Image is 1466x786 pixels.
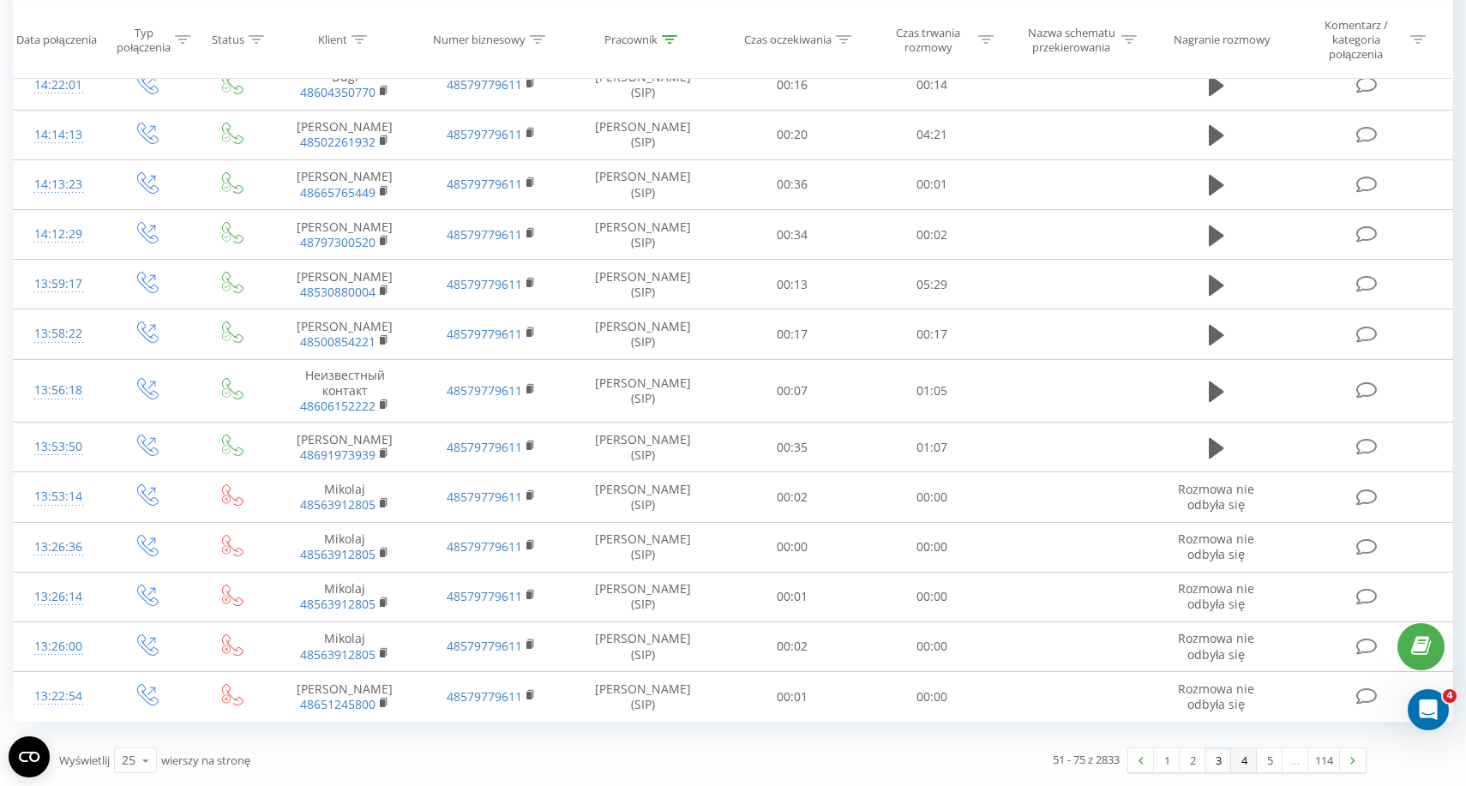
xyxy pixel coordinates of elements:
[1025,25,1117,54] div: Nazwa schematu przekierowania
[272,309,418,359] td: [PERSON_NAME]
[1154,748,1180,772] a: 1
[300,496,376,513] a: 48563912805
[272,359,418,423] td: Неизвестный контакт
[31,374,86,407] div: 13:56:18
[862,210,1003,260] td: 00:02
[862,572,1003,621] td: 00:00
[862,159,1003,209] td: 00:01
[722,210,862,260] td: 00:34
[862,423,1003,472] td: 01:07
[722,672,862,722] td: 00:01
[272,260,418,309] td: [PERSON_NAME]
[1205,748,1231,772] a: 3
[447,382,522,399] a: 48579779611
[300,696,376,712] a: 48651245800
[31,218,86,251] div: 14:12:29
[862,522,1003,572] td: 00:00
[122,752,135,769] div: 25
[433,33,526,47] div: Numer biznesowy
[722,260,862,309] td: 00:13
[31,430,86,464] div: 13:53:50
[564,309,722,359] td: [PERSON_NAME] (SIP)
[722,621,862,671] td: 00:02
[300,546,376,562] a: 48563912805
[862,359,1003,423] td: 01:05
[862,621,1003,671] td: 00:00
[862,472,1003,522] td: 00:00
[272,621,418,671] td: Mikolaj
[31,118,86,152] div: 14:14:13
[300,284,376,300] a: 48530880004
[1308,748,1340,772] a: 114
[1178,681,1254,712] span: Rozmowa nie odbyła się
[300,398,376,414] a: 48606152222
[564,522,722,572] td: [PERSON_NAME] (SIP)
[1257,748,1283,772] a: 5
[272,210,418,260] td: [PERSON_NAME]
[722,472,862,522] td: 00:02
[447,588,522,604] a: 48579779611
[300,234,376,250] a: 48797300520
[447,226,522,243] a: 48579779611
[722,359,862,423] td: 00:07
[1231,748,1257,772] a: 4
[564,472,722,522] td: [PERSON_NAME] (SIP)
[1178,481,1254,513] span: Rozmowa nie odbyła się
[31,267,86,301] div: 13:59:17
[564,621,722,671] td: [PERSON_NAME] (SIP)
[31,680,86,713] div: 13:22:54
[1053,751,1120,768] div: 51 - 75 z 2833
[31,69,86,102] div: 14:22:01
[1443,689,1457,703] span: 4
[9,736,50,777] button: Open CMP widget
[862,110,1003,159] td: 04:21
[300,596,376,612] a: 48563912805
[722,159,862,209] td: 00:36
[564,359,722,423] td: [PERSON_NAME] (SIP)
[744,33,832,47] div: Czas oczekiwania
[862,260,1003,309] td: 05:29
[300,84,376,100] a: 48604350770
[1178,580,1254,612] span: Rozmowa nie odbyła się
[272,672,418,722] td: [PERSON_NAME]
[31,480,86,513] div: 13:53:14
[564,572,722,621] td: [PERSON_NAME] (SIP)
[117,25,171,54] div: Typ połączenia
[447,538,522,555] a: 48579779611
[722,572,862,621] td: 00:01
[272,110,418,159] td: [PERSON_NAME]
[447,688,522,705] a: 48579779611
[59,753,110,768] span: Wyświetlij
[300,447,376,463] a: 48691973939
[447,489,522,505] a: 48579779611
[722,60,862,110] td: 00:16
[564,60,722,110] td: [PERSON_NAME] (SIP)
[31,630,86,663] div: 13:26:00
[1174,33,1271,47] div: Nagranie rozmowy
[272,572,418,621] td: Mikolaj
[564,423,722,472] td: [PERSON_NAME] (SIP)
[447,326,522,342] a: 48579779611
[447,439,522,455] a: 48579779611
[272,60,418,110] td: Dugi
[1178,630,1254,662] span: Rozmowa nie odbyła się
[1178,531,1254,562] span: Rozmowa nie odbyła się
[31,531,86,564] div: 13:26:36
[272,423,418,472] td: [PERSON_NAME]
[862,672,1003,722] td: 00:00
[564,210,722,260] td: [PERSON_NAME] (SIP)
[1180,748,1205,772] a: 2
[862,60,1003,110] td: 00:14
[1306,18,1406,62] div: Komentarz / kategoria połączenia
[564,260,722,309] td: [PERSON_NAME] (SIP)
[1408,689,1449,730] iframe: Intercom live chat
[300,184,376,201] a: 48665765449
[31,168,86,201] div: 14:13:23
[31,317,86,351] div: 13:58:22
[272,472,418,522] td: Mikolaj
[318,33,347,47] div: Klient
[722,423,862,472] td: 00:35
[862,309,1003,359] td: 00:17
[564,110,722,159] td: [PERSON_NAME] (SIP)
[300,333,376,350] a: 48500854221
